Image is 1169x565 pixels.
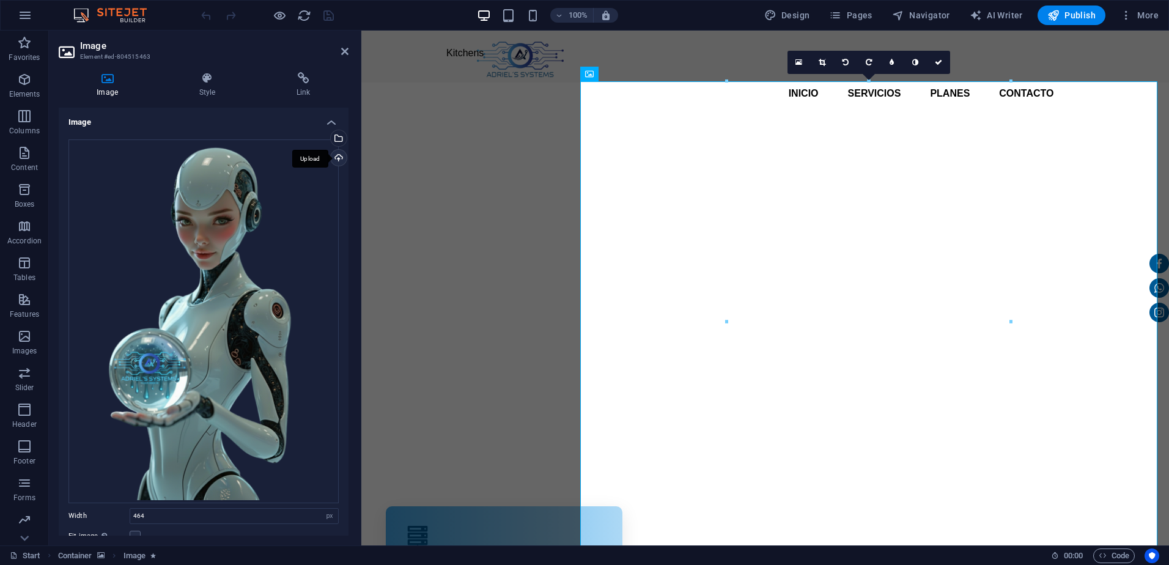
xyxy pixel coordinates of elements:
h6: Session time [1051,548,1083,563]
span: AI Writer [970,9,1023,21]
button: Click here to leave preview mode and continue editing [272,8,287,23]
p: Marketing [7,530,41,539]
i: This element contains a background [97,552,105,559]
span: Pages [829,9,872,21]
h3: Element #ed-804515463 [80,51,324,62]
span: Design [764,9,810,21]
label: Width [68,512,130,519]
p: Elements [9,89,40,99]
button: 100% [550,8,594,23]
span: Navigator [892,9,950,21]
span: Click to select. Double-click to edit [124,548,146,563]
button: Code [1093,548,1135,563]
i: Element contains an animation [150,552,156,559]
p: Accordion [7,236,42,246]
h4: Link [259,72,348,98]
h2: Image [80,40,348,51]
label: Fit image [68,529,130,544]
i: Reload page [297,9,311,23]
a: Confirm ( Ctrl ⏎ ) [927,51,950,74]
p: Features [10,309,39,319]
p: Footer [13,456,35,466]
p: Slider [15,383,34,393]
h4: Style [161,72,258,98]
a: Rotate right 90° [857,51,880,74]
a: Rotate left 90° [834,51,857,74]
span: Click to select. Double-click to edit [58,548,92,563]
p: Images [12,346,37,356]
p: Tables [13,273,35,282]
p: Favorites [9,53,40,62]
div: Gemini_Generated_Image_rgibq9rgibq9rgib-Editado-5VCUCzR-qB5e8GHfWZcMEw.png [68,139,339,503]
p: Content [11,163,38,172]
button: reload [297,8,311,23]
a: Greyscale [904,51,927,74]
span: More [1120,9,1159,21]
span: 00 00 [1064,548,1083,563]
p: Columns [9,126,40,136]
nav: breadcrumb [58,548,157,563]
button: More [1115,6,1163,25]
span: : [1072,551,1074,560]
a: Click to cancel selection. Double-click to open Pages [10,548,40,563]
h4: Image [59,72,161,98]
a: Crop mode [811,51,834,74]
h4: Image [59,108,348,130]
p: Forms [13,493,35,503]
button: Design [759,6,815,25]
a: Select files from the file manager, stock photos, or upload file(s) [787,51,811,74]
div: Design (Ctrl+Alt+Y) [759,6,815,25]
button: Pages [824,6,877,25]
span: Publish [1047,9,1096,21]
p: Boxes [15,199,35,209]
i: On resize automatically adjust zoom level to fit chosen device. [600,10,611,21]
h6: 100% [569,8,588,23]
span: Code [1099,548,1129,563]
button: Navigator [887,6,955,25]
p: Header [12,419,37,429]
a: Blur [880,51,904,74]
button: Usercentrics [1145,548,1159,563]
button: AI Writer [965,6,1028,25]
button: Publish [1038,6,1105,25]
a: Upload [330,149,347,166]
img: Editor Logo [70,8,162,23]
